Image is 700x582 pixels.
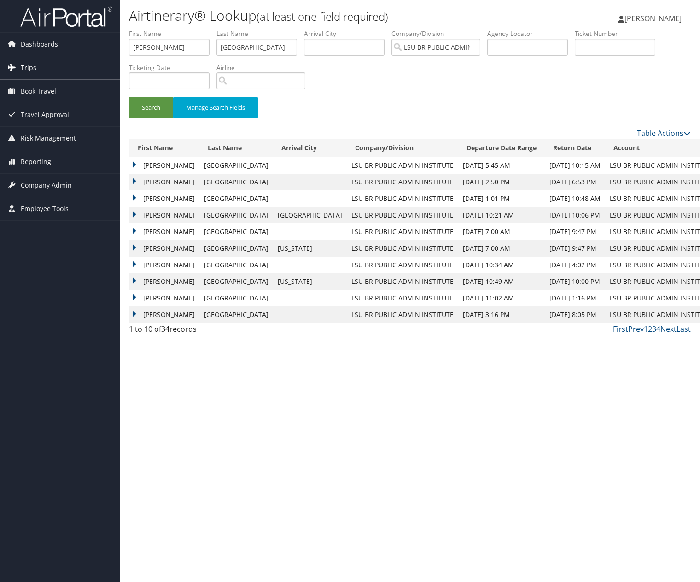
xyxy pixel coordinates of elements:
[273,273,347,290] td: [US_STATE]
[21,127,76,150] span: Risk Management
[273,207,347,223] td: [GEOGRAPHIC_DATA]
[347,207,458,223] td: LSU BR PUBLIC ADMIN INSTITUTE
[21,80,56,103] span: Book Travel
[545,174,605,190] td: [DATE] 6:53 PM
[21,174,72,197] span: Company Admin
[129,190,199,207] td: [PERSON_NAME]
[347,139,458,157] th: Company/Division
[199,207,273,223] td: [GEOGRAPHIC_DATA]
[273,240,347,257] td: [US_STATE]
[129,273,199,290] td: [PERSON_NAME]
[458,157,545,174] td: [DATE] 5:45 AM
[129,240,199,257] td: [PERSON_NAME]
[129,223,199,240] td: [PERSON_NAME]
[458,240,545,257] td: [DATE] 7:00 AM
[545,240,605,257] td: [DATE] 9:47 PM
[652,324,656,334] a: 3
[21,33,58,56] span: Dashboards
[199,306,273,323] td: [GEOGRAPHIC_DATA]
[161,324,169,334] span: 34
[458,257,545,273] td: [DATE] 10:34 AM
[199,273,273,290] td: [GEOGRAPHIC_DATA]
[545,207,605,223] td: [DATE] 10:06 PM
[458,174,545,190] td: [DATE] 2:50 PM
[199,157,273,174] td: [GEOGRAPHIC_DATA]
[458,223,545,240] td: [DATE] 7:00 AM
[199,223,273,240] td: [GEOGRAPHIC_DATA]
[545,223,605,240] td: [DATE] 9:47 PM
[273,139,347,157] th: Arrival City: activate to sort column ascending
[347,257,458,273] td: LSU BR PUBLIC ADMIN INSTITUTE
[21,103,69,126] span: Travel Approval
[458,290,545,306] td: [DATE] 11:02 AM
[129,139,199,157] th: First Name: activate to sort column ascending
[199,139,273,157] th: Last Name: activate to sort column ascending
[129,29,216,38] label: First Name
[347,190,458,207] td: LSU BR PUBLIC ADMIN INSTITUTE
[545,157,605,174] td: [DATE] 10:15 AM
[458,207,545,223] td: [DATE] 10:21 AM
[199,190,273,207] td: [GEOGRAPHIC_DATA]
[458,190,545,207] td: [DATE] 1:01 PM
[20,6,112,28] img: airportal-logo.png
[216,29,304,38] label: Last Name
[458,273,545,290] td: [DATE] 10:49 AM
[129,257,199,273] td: [PERSON_NAME]
[677,324,691,334] a: Last
[391,29,487,38] label: Company/Division
[347,157,458,174] td: LSU BR PUBLIC ADMIN INSTITUTE
[129,306,199,323] td: [PERSON_NAME]
[304,29,391,38] label: Arrival City
[21,56,36,79] span: Trips
[173,97,258,118] button: Manage Search Fields
[545,290,605,306] td: [DATE] 1:16 PM
[129,207,199,223] td: [PERSON_NAME]
[347,240,458,257] td: LSU BR PUBLIC ADMIN INSTITUTE
[199,257,273,273] td: [GEOGRAPHIC_DATA]
[545,190,605,207] td: [DATE] 10:48 AM
[545,273,605,290] td: [DATE] 10:00 PM
[216,63,312,72] label: Airline
[545,306,605,323] td: [DATE] 8:05 PM
[644,324,648,334] a: 1
[575,29,662,38] label: Ticket Number
[129,97,173,118] button: Search
[129,323,259,339] div: 1 to 10 of records
[129,6,503,25] h1: Airtinerary® Lookup
[656,324,660,334] a: 4
[199,290,273,306] td: [GEOGRAPHIC_DATA]
[648,324,652,334] a: 2
[458,306,545,323] td: [DATE] 3:16 PM
[347,290,458,306] td: LSU BR PUBLIC ADMIN INSTITUTE
[628,324,644,334] a: Prev
[199,240,273,257] td: [GEOGRAPHIC_DATA]
[545,257,605,273] td: [DATE] 4:02 PM
[660,324,677,334] a: Next
[257,9,388,24] small: (at least one field required)
[21,197,69,220] span: Employee Tools
[129,63,216,72] label: Ticketing Date
[624,13,682,24] span: [PERSON_NAME]
[545,139,605,157] th: Return Date: activate to sort column ascending
[347,306,458,323] td: LSU BR PUBLIC ADMIN INSTITUTE
[129,174,199,190] td: [PERSON_NAME]
[487,29,575,38] label: Agency Locator
[458,139,545,157] th: Departure Date Range: activate to sort column ascending
[199,174,273,190] td: [GEOGRAPHIC_DATA]
[21,150,51,173] span: Reporting
[637,128,691,138] a: Table Actions
[129,157,199,174] td: [PERSON_NAME]
[347,174,458,190] td: LSU BR PUBLIC ADMIN INSTITUTE
[347,223,458,240] td: LSU BR PUBLIC ADMIN INSTITUTE
[129,290,199,306] td: [PERSON_NAME]
[618,5,691,32] a: [PERSON_NAME]
[613,324,628,334] a: First
[347,273,458,290] td: LSU BR PUBLIC ADMIN INSTITUTE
